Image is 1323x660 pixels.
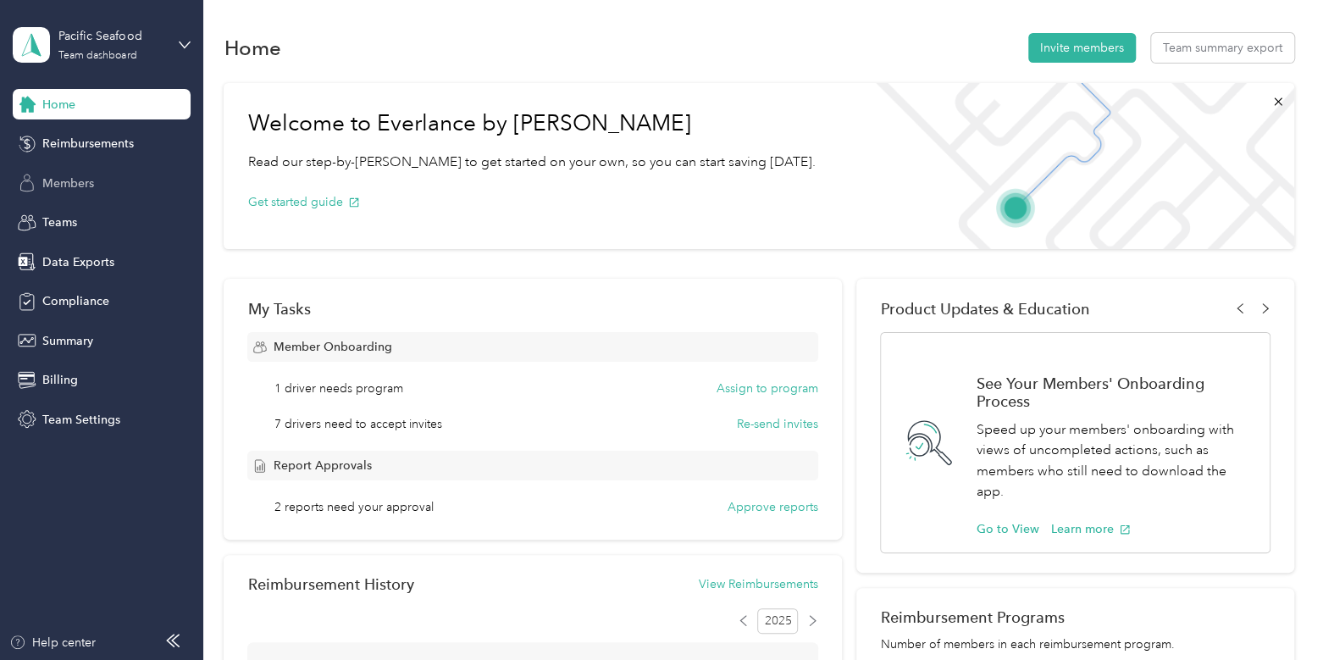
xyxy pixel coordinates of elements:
iframe: Everlance-gr Chat Button Frame [1228,565,1323,660]
span: Teams [42,214,77,231]
button: Go to View [976,520,1038,538]
div: My Tasks [247,300,817,318]
button: Assign to program [717,380,818,397]
span: 2 reports need your approval [274,498,434,516]
div: Pacific Seafood [58,27,164,45]
button: Get started guide [247,193,360,211]
button: Team summary export [1151,33,1294,63]
span: Summary [42,332,93,350]
span: Billing [42,371,78,389]
h2: Reimbursement History [247,575,413,593]
span: Report Approvals [273,457,371,474]
p: Read our step-by-[PERSON_NAME] to get started on your own, so you can start saving [DATE]. [247,152,815,173]
button: Learn more [1050,520,1131,538]
span: Data Exports [42,253,114,271]
div: Team dashboard [58,51,136,61]
button: Invite members [1028,33,1136,63]
button: Approve reports [728,498,818,516]
button: View Reimbursements [699,575,818,593]
p: Number of members in each reimbursement program. [880,635,1270,653]
span: Reimbursements [42,135,134,153]
span: Member Onboarding [273,338,391,356]
button: Re-send invites [737,415,818,433]
span: Product Updates & Education [880,300,1089,318]
h1: Home [224,39,280,57]
p: Speed up your members' onboarding with views of uncompleted actions, such as members who still ne... [976,419,1251,502]
span: Members [42,175,94,192]
span: 2025 [757,608,798,634]
span: Compliance [42,292,109,310]
button: Help center [9,634,96,652]
h1: See Your Members' Onboarding Process [976,374,1251,410]
span: 7 drivers need to accept invites [274,415,442,433]
span: Home [42,96,75,114]
span: 1 driver needs program [274,380,403,397]
h2: Reimbursement Programs [880,608,1270,626]
h1: Welcome to Everlance by [PERSON_NAME] [247,110,815,137]
img: Welcome to everlance [859,83,1293,249]
span: Team Settings [42,411,120,429]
